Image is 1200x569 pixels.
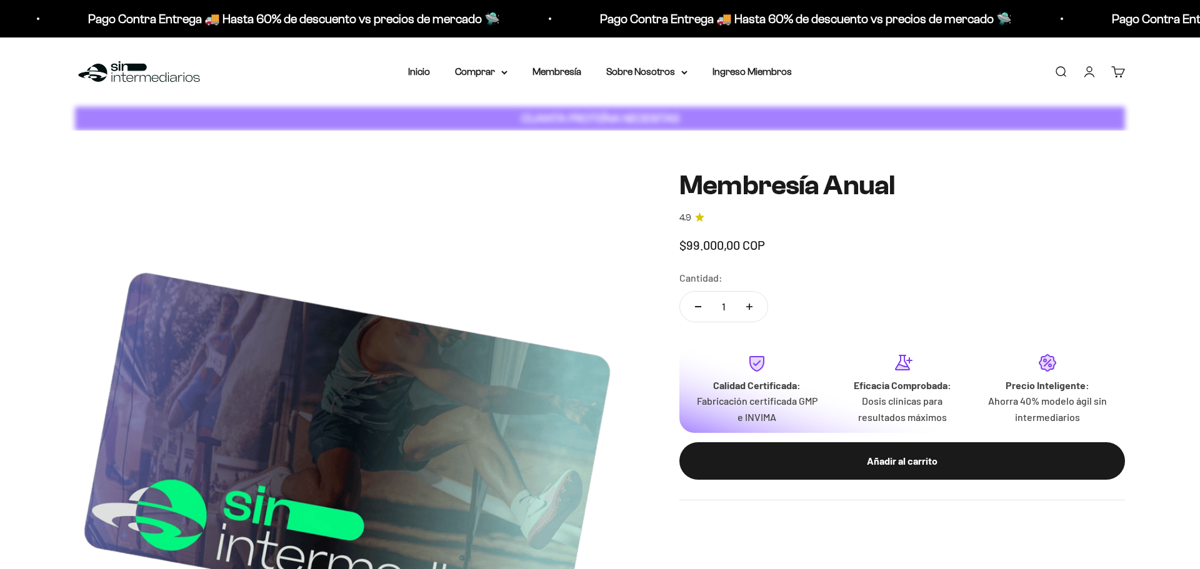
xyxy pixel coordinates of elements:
button: Añadir al carrito [679,442,1125,480]
strong: Precio Inteligente: [1006,379,1089,391]
p: Pago Contra Entrega 🚚 Hasta 60% de descuento vs precios de mercado 🛸 [88,9,500,29]
p: Dosis clínicas para resultados máximos [839,393,964,425]
p: Ahorra 40% modelo ágil sin intermediarios [985,393,1110,425]
button: Reducir cantidad [680,292,716,322]
summary: Sobre Nosotros [606,64,687,80]
a: 4.94.9 de 5.0 estrellas [679,211,1125,225]
span: 4.9 [679,211,691,225]
p: Fabricación certificada GMP e INVIMA [694,393,819,425]
strong: Calidad Certificada: [713,379,801,391]
strong: Eficacia Comprobada: [854,379,951,391]
p: Pago Contra Entrega 🚚 Hasta 60% de descuento vs precios de mercado 🛸 [600,9,1012,29]
sale-price: $99.000,00 COP [679,235,765,255]
a: Membresía [532,66,581,77]
button: Aumentar cantidad [731,292,767,322]
a: Inicio [408,66,430,77]
strong: CUANTA PROTEÍNA NECESITAS [521,112,679,125]
h1: Membresía Anual [679,171,1125,200]
a: Ingreso Miembros [712,66,792,77]
label: Cantidad: [679,270,722,286]
summary: Comprar [455,64,507,80]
